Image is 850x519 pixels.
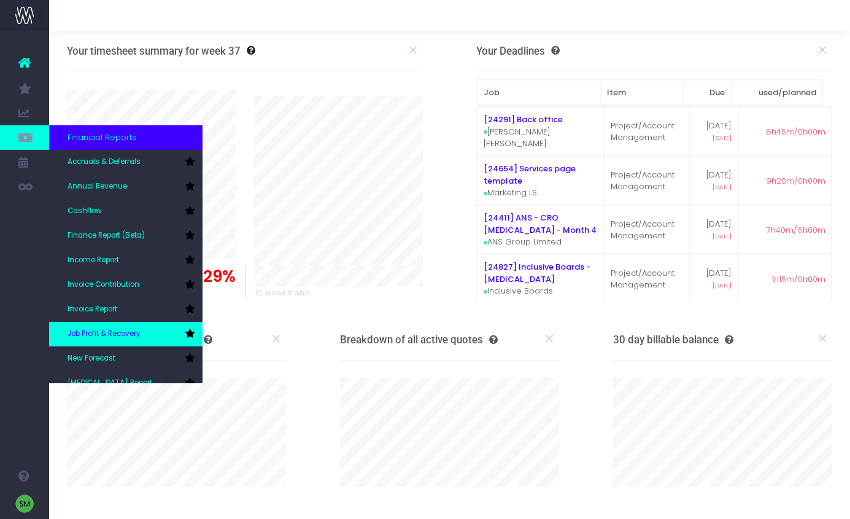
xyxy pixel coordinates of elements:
[49,371,203,396] a: [MEDICAL_DATA] Report
[477,156,604,205] td: Marketing LS
[49,199,203,224] a: Cashflow
[613,334,733,346] h3: 30 day billable balance
[713,281,732,290] span: [DATE]
[476,45,560,57] h3: Your Deadlines
[49,273,203,297] a: Invoice Contribution
[604,254,689,303] td: Project/Account Management
[713,183,732,192] span: [DATE]
[49,297,203,322] a: Invoice Report
[766,175,825,187] span: 9h20m/0h00m
[68,131,136,144] span: Financial Reports
[604,107,689,156] td: Project/Account Management
[767,224,825,236] span: 7h40m/6h00m
[49,248,203,273] a: Income Report
[484,114,563,125] a: [24291] Back office
[604,156,689,205] td: Project/Account Management
[689,107,738,156] td: [DATE]
[68,206,102,217] span: Cashflow
[68,230,145,241] span: Finance Report (Beta)
[484,212,597,236] a: [24411] ANS - CRO [MEDICAL_DATA] - Month 4
[713,232,732,241] span: [DATE]
[15,494,34,513] img: images/default_profile_image.png
[477,254,604,303] td: Inclusive Boards
[477,107,604,156] td: [PERSON_NAME] [PERSON_NAME]
[477,205,604,254] td: ANS Group Limited
[67,45,241,57] h3: Your timesheet summary for week 37
[49,322,203,346] a: Job Profit & Recovery
[689,254,738,303] td: [DATE]
[732,80,822,106] th: used/planned: activate to sort column ascending
[713,134,732,142] span: [DATE]
[689,156,738,205] td: [DATE]
[684,80,732,106] th: Due: activate to sort column ascending
[484,261,590,285] a: [24827] Inclusive Boards - [MEDICAL_DATA]
[68,329,141,340] span: Job Profit & Recovery
[68,304,117,315] span: Invoice Report
[68,181,127,192] span: Annual Revenue
[771,273,825,286] span: 1h15m/0h00m
[601,80,684,106] th: Item: activate to sort column ascending
[484,163,576,187] a: [24654] Services page template
[68,353,115,364] span: New Forecast
[68,157,141,168] span: Accruals & Deferrals
[49,224,203,248] a: Finance Report (Beta)
[604,205,689,254] td: Project/Account Management
[477,80,600,106] th: Job: activate to sort column ascending
[766,126,825,138] span: 8h45m/0h00m
[689,205,738,254] td: [DATE]
[49,174,203,199] a: Annual Revenue
[255,287,310,299] span: 10 week trend
[49,346,203,371] a: New Forecast
[194,265,236,289] span: -29%
[68,279,139,291] span: Invoice Contribution
[68,255,119,266] span: Income Report
[340,334,498,346] h3: Breakdown of all active quotes
[68,378,152,389] span: [MEDICAL_DATA] Report
[49,150,203,174] a: Accruals & Deferrals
